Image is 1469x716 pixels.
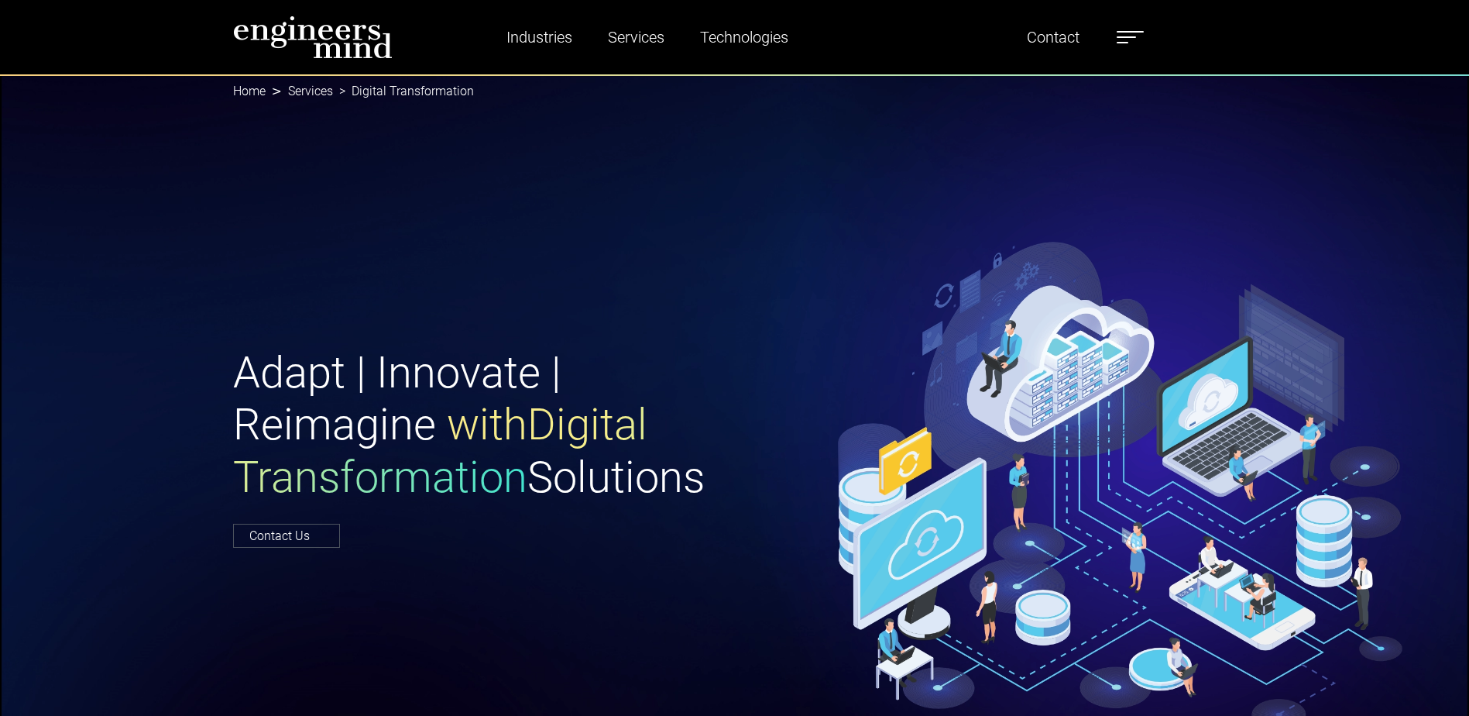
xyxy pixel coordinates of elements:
img: logo [233,15,393,59]
a: Industries [500,19,578,55]
h1: Adapt | Innovate | Reimagine Solutions [233,347,726,504]
a: Technologies [694,19,795,55]
a: Services [602,19,671,55]
span: with Digital Transformation [233,399,647,502]
a: Contact Us [233,524,340,548]
a: Home [233,84,266,98]
nav: breadcrumb [233,74,1237,108]
a: Services [288,84,333,98]
li: Digital Transformation [333,82,474,101]
a: Contact [1021,19,1086,55]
